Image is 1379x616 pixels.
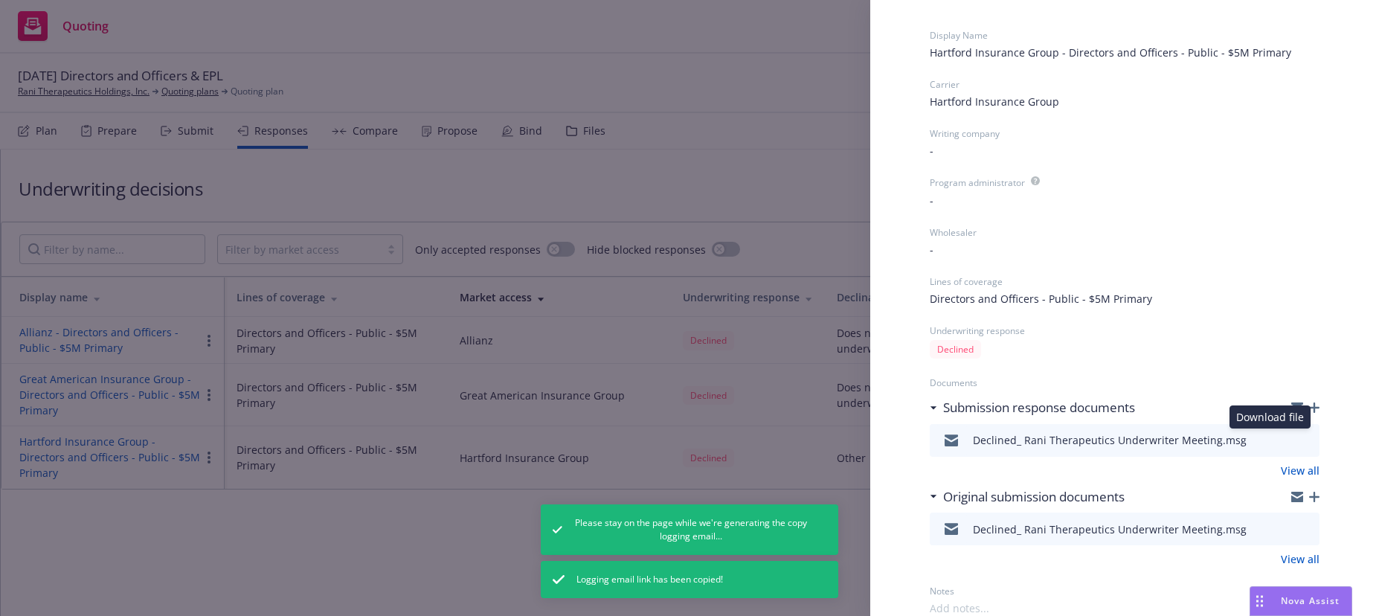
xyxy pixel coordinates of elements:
div: Original submission documents [930,487,1125,507]
span: Carrier [930,78,1319,91]
button: preview file [1300,520,1314,538]
div: Declined [930,340,981,359]
a: View all [1281,463,1319,478]
div: Drag to move [1250,587,1269,615]
button: download file [1276,520,1288,538]
span: - [930,193,933,208]
button: preview file [1300,431,1314,449]
span: Documents [930,376,1319,389]
span: Notes [930,585,1319,597]
span: Program administrator [930,176,1025,189]
div: Download file [1229,405,1311,429]
span: Logging email link has been copied! [576,573,723,586]
span: Wholesaler [930,226,1319,239]
span: - [930,242,933,257]
span: Underwriting response [930,324,1319,337]
span: Directors and Officers - Public - $5M Primary [930,291,1152,307]
div: Submission response documents [930,398,1135,417]
h3: Original submission documents [943,487,1125,507]
div: Declined_ Rani Therapeutics Underwriter Meeting.msg [973,522,1247,537]
button: download file [1273,431,1288,449]
button: Nova Assist [1250,586,1352,616]
span: - [930,143,933,158]
span: Lines of coverage [930,275,1319,288]
div: Declined_ Rani Therapeutics Underwriter Meeting.msg [973,432,1247,448]
span: Nova Assist [1281,594,1340,607]
span: Writing company [930,127,1319,140]
span: Please stay on the page while we're generating the copy logging email... [574,516,809,543]
h3: Submission response documents [943,398,1135,417]
span: Hartford Insurance Group - Directors and Officers - Public - $5M Primary [930,45,1291,60]
a: View all [1281,551,1319,567]
span: Display Name [930,29,1319,42]
span: Hartford Insurance Group [930,94,1059,109]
